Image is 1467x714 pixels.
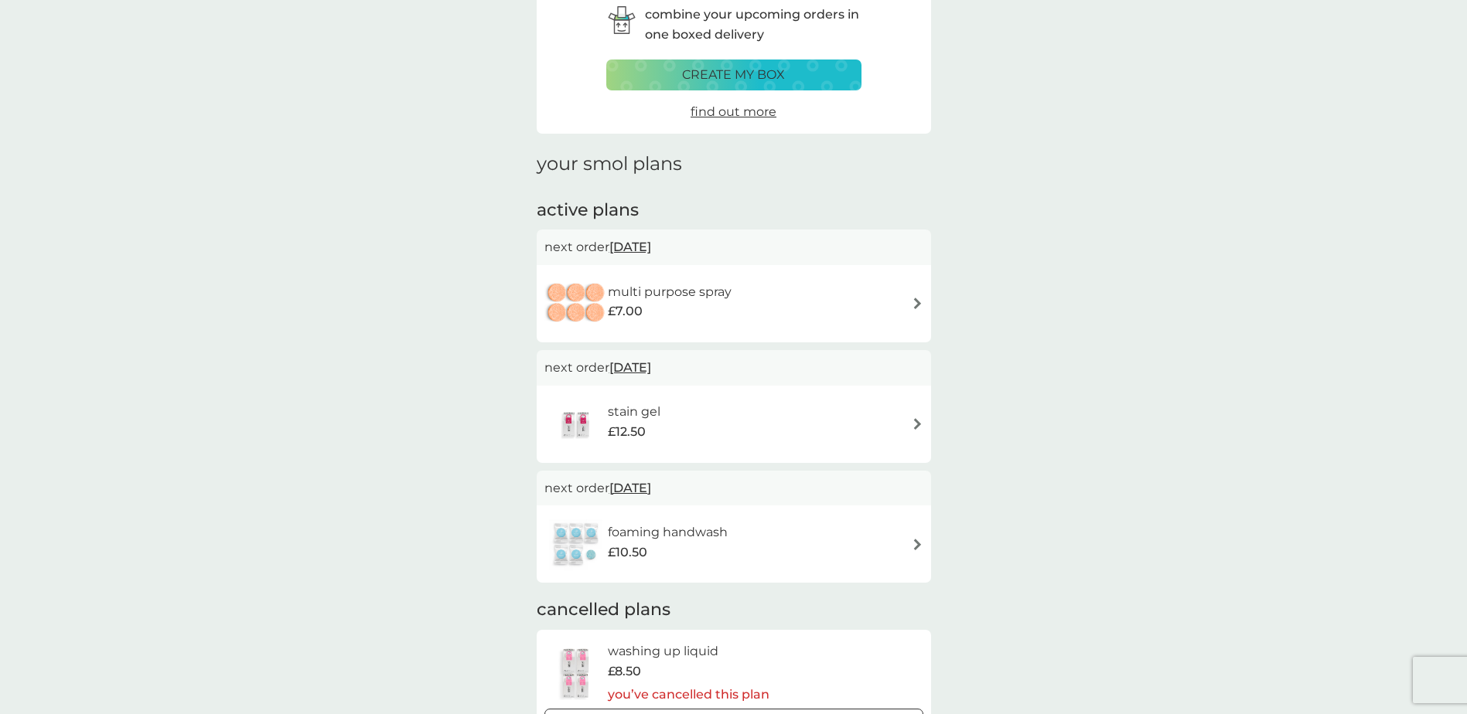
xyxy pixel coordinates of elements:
span: [DATE] [609,232,651,262]
h2: active plans [537,199,931,223]
span: £7.00 [608,301,643,321]
span: [DATE] [609,352,651,382]
p: next order [544,237,923,257]
h1: your smol plans [537,153,931,175]
p: next order [544,358,923,378]
span: £10.50 [608,542,647,563]
h6: foaming handwash [608,522,728,542]
h6: stain gel [608,402,660,422]
p: you’ve cancelled this plan [608,685,769,705]
p: next order [544,478,923,498]
span: £12.50 [608,422,646,442]
img: arrow right [912,539,923,550]
img: multi purpose spray [544,277,608,331]
img: arrow right [912,297,923,309]
span: find out more [691,104,776,119]
span: £8.50 [608,661,641,682]
p: combine your upcoming orders in one boxed delivery [645,5,861,44]
h2: cancelled plans [537,598,931,622]
h6: multi purpose spray [608,282,732,302]
img: washing up liquid [544,646,608,700]
h6: washing up liquid [608,641,769,661]
span: [DATE] [609,473,651,503]
img: foaming handwash [544,517,608,571]
img: stain gel [544,397,608,451]
a: find out more [691,102,776,122]
img: arrow right [912,418,923,430]
p: create my box [682,65,785,85]
button: create my box [606,59,861,90]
